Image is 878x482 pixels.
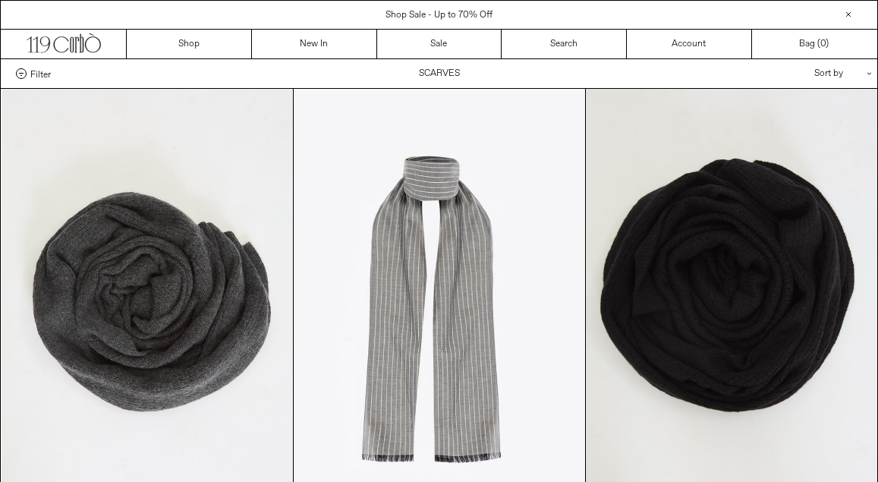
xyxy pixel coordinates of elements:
a: Search [502,30,627,58]
a: Account [627,30,752,58]
a: Sale [377,30,502,58]
a: New In [252,30,377,58]
div: Sort by [725,59,862,88]
span: 0 [820,38,826,50]
span: ) [820,37,829,51]
a: Shop [127,30,252,58]
a: Bag () [752,30,877,58]
span: Filter [30,68,51,79]
a: Shop Sale - Up to 70% Off [386,9,492,21]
